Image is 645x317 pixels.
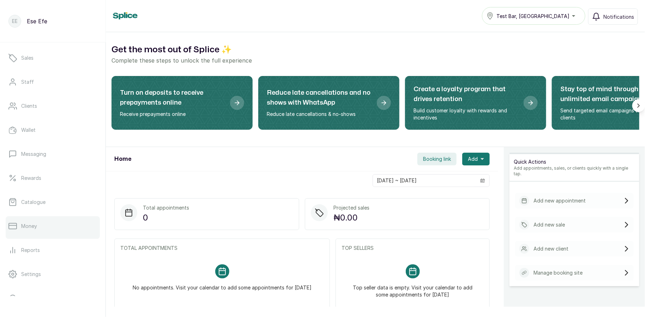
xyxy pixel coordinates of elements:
input: Select date [373,175,476,187]
button: Test Bar, [GEOGRAPHIC_DATA] [482,7,585,25]
span: Add [468,155,478,163]
p: ₦0.00 [333,211,369,224]
div: Reduce late cancellations and no shows with WhatsApp [258,76,399,130]
p: EE [12,18,18,25]
a: Staff [6,72,100,92]
button: Add [462,153,490,165]
button: Notifications [588,8,638,25]
div: Create a loyalty program that drives retention [405,76,546,130]
span: Booking link [423,155,451,163]
p: Settings [21,271,41,278]
h2: Create a loyalty program that drives retention [414,84,518,104]
p: Add new client [534,245,568,252]
a: Clients [6,96,100,116]
div: Turn on deposits to receive prepayments online [111,76,253,130]
p: TOP SELLERS [342,245,484,252]
p: Catalogue [21,199,46,206]
p: Clients [21,102,37,110]
button: Booking link [417,153,457,165]
p: Total appointments [143,204,189,211]
p: Wallet [21,127,36,134]
h1: Home [114,155,131,163]
p: Add appointments, sales, or clients quickly with a single tap. [514,165,635,177]
a: Messaging [6,144,100,164]
p: Add new sale [534,221,565,228]
p: Projected sales [333,204,369,211]
a: Settings [6,264,100,284]
p: Add new appointment [534,197,586,204]
a: Money [6,216,100,236]
p: Complete these steps to unlock the full experience [111,56,639,65]
p: Rewards [21,175,41,182]
p: 0 [143,211,189,224]
p: Manage booking site [534,269,583,276]
p: Top seller data is empty. Visit your calendar to add some appointments for [DATE] [350,278,475,298]
p: TOTAL APPOINTMENTS [120,245,324,252]
p: No appointments. Visit your calendar to add some appointments for [DATE] [133,278,312,291]
a: Sales [6,48,100,68]
p: Sales [21,54,34,61]
a: Catalogue [6,192,100,212]
p: Staff [21,78,34,86]
p: Quick Actions [514,158,635,165]
p: Money [21,223,37,230]
svg: calendar [480,178,485,183]
p: Reduce late cancellations & no-shows [267,111,371,118]
p: Ese Efe [27,17,47,25]
h2: Turn on deposits to receive prepayments online [120,88,224,108]
p: Messaging [21,151,46,158]
p: Build customer loyalty with rewards and incentives [414,107,518,121]
span: Notifications [603,13,634,20]
h2: Reduce late cancellations and no shows with WhatsApp [267,88,371,108]
p: Receive prepayments online [120,111,224,118]
a: Wallet [6,120,100,140]
p: Support [21,295,41,302]
h2: Get the most out of Splice ✨ [111,43,639,56]
a: Rewards [6,168,100,188]
span: Test Bar, [GEOGRAPHIC_DATA] [496,12,569,20]
a: Reports [6,240,100,260]
a: Support [6,288,100,308]
p: Reports [21,247,40,254]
